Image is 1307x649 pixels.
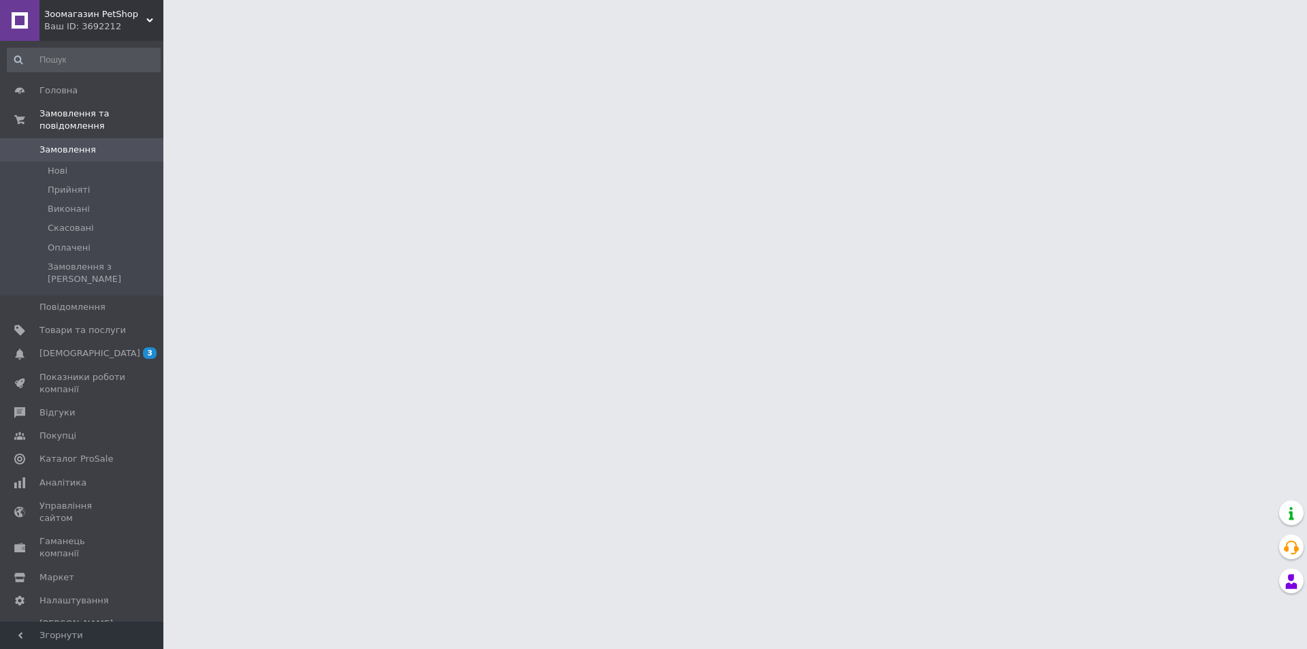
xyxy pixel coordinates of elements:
span: Управління сайтом [39,500,126,524]
span: Виконані [48,203,90,215]
span: Замовлення [39,144,96,156]
span: Відгуки [39,407,75,419]
span: Зоомагазин PetShop [44,8,146,20]
span: Повідомлення [39,301,106,313]
span: Прийняті [48,184,90,196]
span: Показники роботи компанії [39,371,126,396]
span: Нові [48,165,67,177]
span: [DEMOGRAPHIC_DATA] [39,347,140,360]
span: Гаманець компанії [39,535,126,560]
span: Аналітика [39,477,86,489]
span: Покупці [39,430,76,442]
span: Оплачені [48,242,91,254]
span: Скасовані [48,222,94,234]
span: Замовлення та повідомлення [39,108,163,132]
span: Маркет [39,571,74,584]
span: Товари та послуги [39,324,126,336]
span: Налаштування [39,595,109,607]
span: Каталог ProSale [39,453,113,465]
span: 3 [143,347,157,359]
div: Ваш ID: 3692212 [44,20,163,33]
span: Замовлення з [PERSON_NAME] [48,261,159,285]
input: Пошук [7,48,161,72]
span: Головна [39,84,78,97]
